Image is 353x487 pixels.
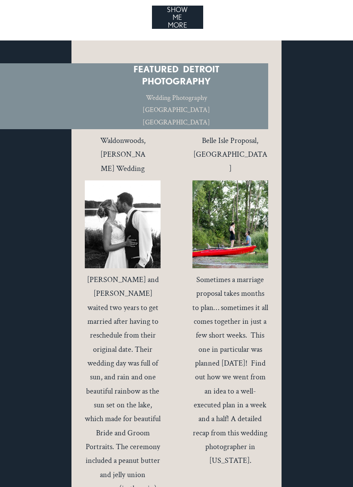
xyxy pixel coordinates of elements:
span: Sometimes a marriage proposal takes months to plan… sometimes it all comes together in just a few... [192,275,270,465]
span: Belle Isle Proposal, [GEOGRAPHIC_DATA] [193,136,267,174]
strong: FEATURED DETROIT PHOTOGRAPHY [133,64,222,86]
a: SHOW ME MORE [152,6,203,29]
span: Waldonwoods, [PERSON_NAME] Wedding [100,136,147,174]
p: Wedding Photography [GEOGRAPHIC_DATA] [GEOGRAPHIC_DATA] [139,92,214,129]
